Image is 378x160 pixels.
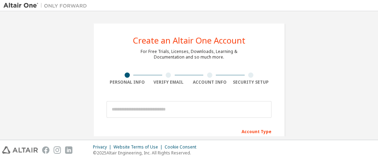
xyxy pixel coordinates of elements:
[113,144,165,150] div: Website Terms of Use
[93,150,200,156] p: © 2025 Altair Engineering, Inc. All Rights Reserved.
[230,79,272,85] div: Security Setup
[133,36,245,45] div: Create an Altair One Account
[42,146,49,154] img: facebook.svg
[54,146,61,154] img: instagram.svg
[65,146,72,154] img: linkedin.svg
[165,144,200,150] div: Cookie Consent
[189,79,230,85] div: Account Info
[93,144,113,150] div: Privacy
[107,125,271,137] div: Account Type
[148,79,189,85] div: Verify Email
[107,79,148,85] div: Personal Info
[141,49,237,60] div: For Free Trials, Licenses, Downloads, Learning & Documentation and so much more.
[3,2,90,9] img: Altair One
[2,146,38,154] img: altair_logo.svg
